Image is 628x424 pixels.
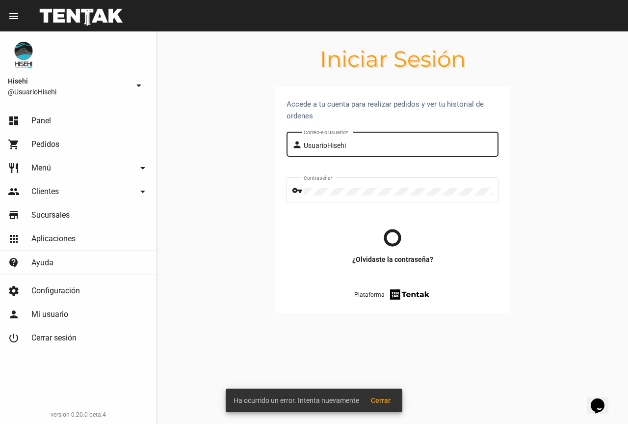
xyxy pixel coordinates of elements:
span: Cerrar [371,396,391,404]
mat-icon: apps [8,233,20,245]
mat-icon: contact_support [8,257,20,269]
span: Configuración [31,286,80,296]
span: Ha ocurrido un error. Intenta nuevamente [234,396,359,405]
mat-icon: shopping_cart [8,139,20,150]
mat-icon: arrow_drop_down [137,162,149,174]
mat-icon: arrow_drop_down [133,80,145,91]
span: Pedidos [31,140,59,149]
span: Mi usuario [31,310,68,319]
span: Clientes [31,187,59,197]
mat-icon: dashboard [8,115,20,127]
img: b10aa081-330c-4927-a74e-08896fa80e0a.jpg [8,39,39,71]
span: Cerrar sesión [31,333,77,343]
div: Accede a tu cuenta para realizar pedidos y ver tu historial de ordenes [287,98,498,122]
a: Plataforma [354,288,431,301]
span: Plataforma [354,290,385,300]
mat-icon: vpn_key [292,185,304,197]
span: Sucursales [31,210,70,220]
span: Aplicaciones [31,234,76,244]
button: Cerrar [363,392,398,409]
mat-icon: menu [8,10,20,22]
mat-icon: people [8,186,20,198]
span: Ayuda [31,258,53,268]
img: tentak-firm.png [389,288,431,301]
mat-icon: restaurant [8,162,20,174]
mat-icon: settings [8,285,20,297]
span: Panel [31,116,51,126]
a: ¿Olvidaste la contraseña? [352,254,433,264]
span: Hisehi [8,75,129,87]
mat-icon: arrow_drop_down [137,186,149,198]
div: version 0.20.0-beta.4 [8,410,149,420]
mat-icon: power_settings_new [8,332,20,344]
span: Menú [31,163,51,173]
mat-icon: store [8,209,20,221]
iframe: chat widget [587,385,618,414]
mat-icon: person [8,309,20,320]
h1: Iniciar Sesión [157,51,628,67]
span: @UsuarioHisehi [8,87,129,97]
mat-icon: person [292,139,304,151]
